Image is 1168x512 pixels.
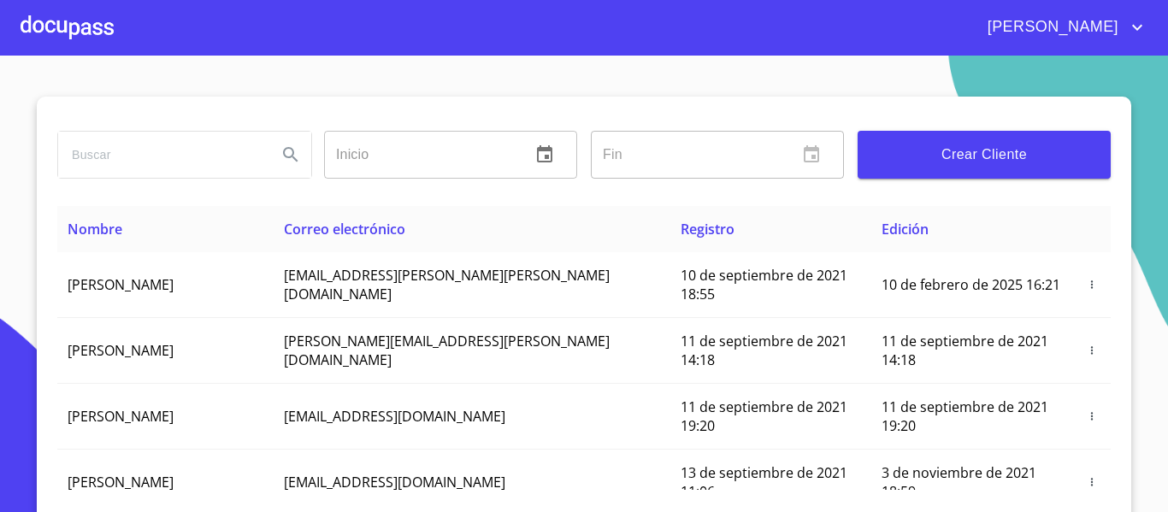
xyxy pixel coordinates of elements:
[58,132,263,178] input: search
[68,220,122,238] span: Nombre
[871,143,1097,167] span: Crear Cliente
[681,220,734,238] span: Registro
[681,397,847,435] span: 11 de septiembre de 2021 19:20
[882,275,1060,294] span: 10 de febrero de 2025 16:21
[858,131,1111,179] button: Crear Cliente
[270,134,311,175] button: Search
[975,14,1147,41] button: account of current user
[882,397,1048,435] span: 11 de septiembre de 2021 19:20
[681,266,847,303] span: 10 de septiembre de 2021 18:55
[284,266,610,303] span: [EMAIL_ADDRESS][PERSON_NAME][PERSON_NAME][DOMAIN_NAME]
[68,473,174,491] span: [PERSON_NAME]
[284,220,405,238] span: Correo electrónico
[284,473,505,491] span: [EMAIL_ADDRESS][DOMAIN_NAME]
[681,332,847,369] span: 11 de septiembre de 2021 14:18
[882,463,1036,501] span: 3 de noviembre de 2021 18:59
[882,332,1048,369] span: 11 de septiembre de 2021 14:18
[284,407,505,426] span: [EMAIL_ADDRESS][DOMAIN_NAME]
[68,341,174,360] span: [PERSON_NAME]
[68,407,174,426] span: [PERSON_NAME]
[882,220,929,238] span: Edición
[681,463,847,501] span: 13 de septiembre de 2021 11:06
[284,332,610,369] span: [PERSON_NAME][EMAIL_ADDRESS][PERSON_NAME][DOMAIN_NAME]
[68,275,174,294] span: [PERSON_NAME]
[975,14,1127,41] span: [PERSON_NAME]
